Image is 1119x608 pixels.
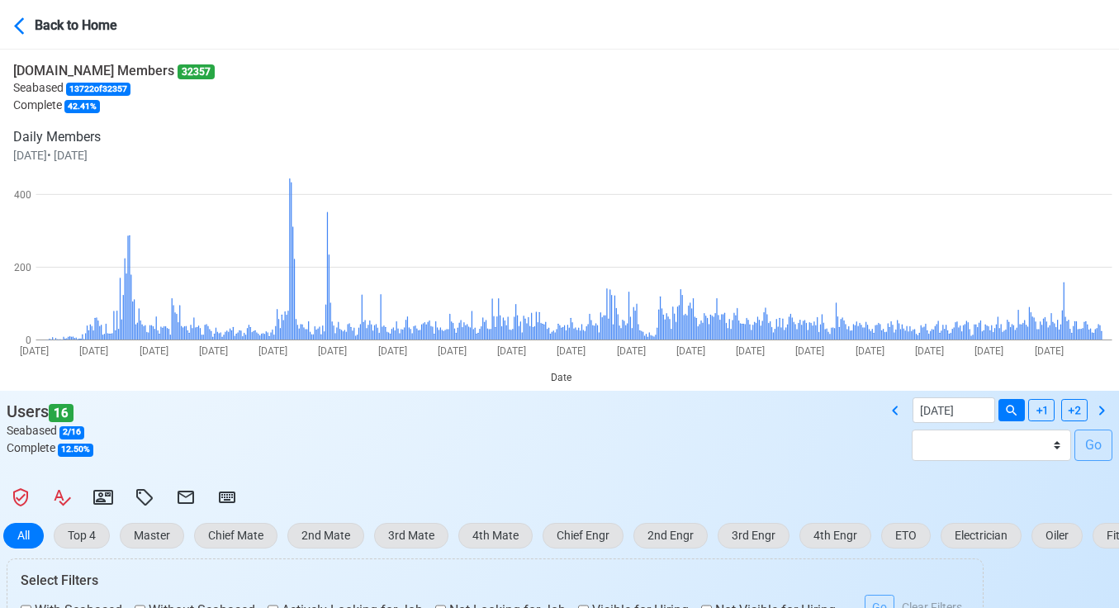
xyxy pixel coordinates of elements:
text: [DATE] [378,345,407,357]
button: Electrician [941,523,1022,549]
button: 2nd Engr [633,523,708,549]
text: [DATE] [974,345,1003,357]
span: 2 / 16 [59,426,84,439]
span: 13722 of 32357 [66,83,130,96]
button: ETO [881,523,931,549]
text: [DATE] [140,345,168,357]
span: 42.41 % [64,100,100,113]
text: [DATE] [915,345,944,357]
button: Go [1074,430,1112,461]
div: Back to Home [35,12,159,36]
button: 4th Engr [799,523,871,549]
button: Chief Mate [194,523,277,549]
button: Master [120,523,184,549]
text: 400 [14,189,31,201]
button: 4th Mate [458,523,533,549]
text: [DATE] [856,345,884,357]
span: 12.50 % [58,444,93,457]
text: [DATE] [736,345,765,357]
text: [DATE] [676,345,705,357]
h6: [DOMAIN_NAME] Members [13,63,215,79]
button: 3rd Mate [374,523,448,549]
button: 3rd Engr [718,523,789,549]
button: 2nd Mate [287,523,364,549]
text: [DATE] [795,345,824,357]
button: Top 4 [54,523,110,549]
text: [DATE] [79,345,108,357]
p: Complete [13,97,215,114]
text: [DATE] [557,345,586,357]
text: [DATE] [20,345,49,357]
button: Oiler [1031,523,1083,549]
text: [DATE] [617,345,646,357]
text: [DATE] [258,345,287,357]
p: Seabased [13,79,215,97]
button: Back to Home [13,5,159,44]
button: All [3,523,44,549]
h6: Select Filters [21,572,970,588]
text: [DATE] [318,345,347,357]
button: Chief Engr [543,523,624,549]
text: [DATE] [438,345,467,357]
p: Daily Members [13,127,215,147]
text: 0 [26,335,31,346]
p: [DATE] • [DATE] [13,147,215,164]
text: [DATE] [1035,345,1064,357]
text: [DATE] [199,345,228,357]
text: Date [551,372,571,383]
span: 16 [49,404,73,423]
span: 32357 [178,64,215,79]
text: [DATE] [497,345,526,357]
text: 200 [14,262,31,273]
